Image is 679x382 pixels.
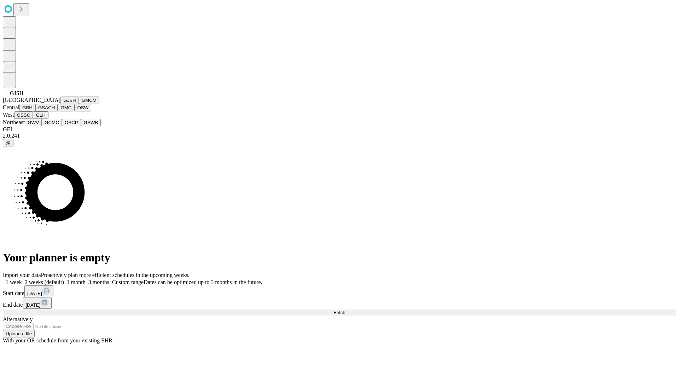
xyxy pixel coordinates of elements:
[3,97,60,103] span: [GEOGRAPHIC_DATA]
[3,309,676,316] button: Fetch
[81,119,101,126] button: GSWB
[33,111,48,119] button: GLH
[6,140,11,145] span: @
[3,112,14,118] span: West
[3,133,676,139] div: 2.0.241
[3,285,676,297] div: Start date
[25,279,64,285] span: 2 weeks (default)
[3,316,33,322] span: Alternatively
[3,119,25,125] span: Northeast
[3,104,19,110] span: Central
[41,272,190,278] span: Proactively plan more efficient schedules in the upcoming weeks.
[27,291,42,296] span: [DATE]
[25,302,40,308] span: [DATE]
[112,279,144,285] span: Custom range
[60,97,79,104] button: GJSH
[10,90,23,96] span: GJSH
[58,104,74,111] button: GMC
[6,279,22,285] span: 1 week
[3,139,13,146] button: @
[3,251,676,264] h1: Your planner is empty
[75,104,92,111] button: OSW
[23,297,52,309] button: [DATE]
[19,104,35,111] button: GBH
[62,119,81,126] button: OSCP
[67,279,86,285] span: 1 month
[3,330,35,337] button: Upload a file
[3,297,676,309] div: End date
[3,337,112,343] span: With your OR schedule from your existing EHR
[3,272,41,278] span: Import your data
[144,279,262,285] span: Dates can be optimized up to 3 months in the future.
[3,126,676,133] div: GEI
[35,104,58,111] button: GSACH
[88,279,109,285] span: 3 months
[79,97,99,104] button: GMCM
[25,119,42,126] button: GWV
[333,310,345,315] span: Fetch
[42,119,62,126] button: GCMC
[14,111,33,119] button: OSSC
[24,285,53,297] button: [DATE]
